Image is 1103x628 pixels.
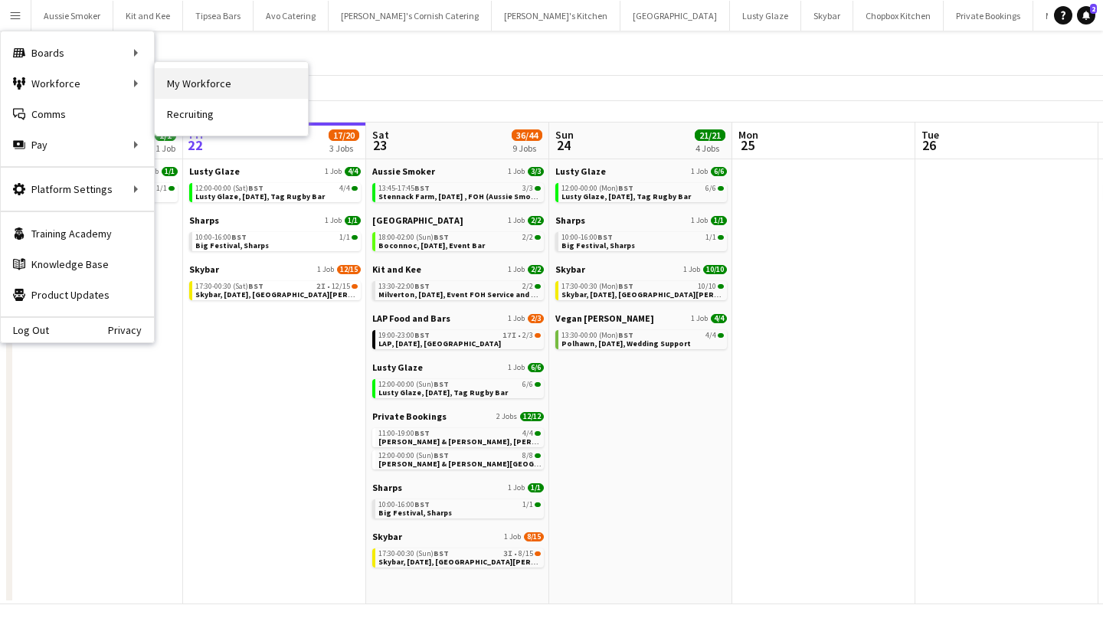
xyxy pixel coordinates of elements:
[512,129,542,141] span: 36/44
[378,499,541,517] a: 10:00-16:00BST1/1Big Festival, Sharps
[555,312,727,324] a: Vegan [PERSON_NAME]1 Job4/4
[316,283,326,290] span: 2I
[248,281,263,291] span: BST
[1,68,154,99] div: Workforce
[372,410,544,422] a: Private Bookings2 Jobs12/12
[561,185,633,192] span: 12:00-00:00 (Mon)
[434,232,449,242] span: BST
[378,281,541,299] a: 13:30-22:00BST2/2Milverton, [DATE], Event FOH Service and FOH (Kit and Kee)
[555,128,574,142] span: Sun
[561,232,724,250] a: 10:00-16:00BST1/1Big Festival, Sharps
[555,263,727,312] div: Skybar1 Job10/1017:30-00:30 (Mon)BST10/10Skybar, [DATE], [GEOGRAPHIC_DATA][PERSON_NAME]
[1090,4,1097,14] span: 2
[189,214,361,263] div: Sharps1 Job1/110:00-16:00BST1/1Big Festival, Sharps
[512,142,542,154] div: 9 Jobs
[522,332,533,339] span: 2/3
[183,1,254,31] button: Tipsea Bars
[555,214,727,226] a: Sharps1 Job1/1
[378,428,541,446] a: 11:00-19:00BST4/4[PERSON_NAME] & [PERSON_NAME], [PERSON_NAME], [DATE]
[189,165,361,177] a: Lusty Glaze1 Job4/4
[378,234,449,241] span: 18:00-02:00 (Sun)
[372,482,402,493] span: Sharps
[718,333,724,338] span: 4/4
[414,281,430,291] span: BST
[372,214,463,226] span: Boconnoc House
[597,232,613,242] span: BST
[519,550,533,558] span: 8/15
[339,185,350,192] span: 4/4
[372,410,447,422] span: Private Bookings
[31,1,113,31] button: Aussie Smoker
[329,1,492,31] button: [PERSON_NAME]'s Cornish Catering
[372,165,544,177] a: Aussie Smoker1 Job3/3
[561,234,613,241] span: 10:00-16:00
[414,428,430,438] span: BST
[508,265,525,274] span: 1 Job
[522,234,533,241] span: 2/2
[691,167,708,176] span: 1 Job
[528,265,544,274] span: 2/2
[378,183,541,201] a: 13:45-17:45BST3/3Stennack Farm, [DATE] , FOH (Aussie Smoker)
[378,550,449,558] span: 17:30-00:30 (Sun)
[1,38,154,68] div: Boards
[414,499,430,509] span: BST
[705,234,716,241] span: 1/1
[555,214,727,263] div: Sharps1 Job1/110:00-16:00BST1/1Big Festival, Sharps
[372,214,544,263] div: [GEOGRAPHIC_DATA]1 Job2/218:00-02:00 (Sun)BST2/2Boconnoc, [DATE], Event Bar
[528,167,544,176] span: 3/3
[718,235,724,240] span: 1/1
[434,548,449,558] span: BST
[414,330,430,340] span: BST
[555,312,654,324] span: Vegan Magda
[520,412,544,421] span: 12/12
[378,381,449,388] span: 12:00-00:00 (Sun)
[156,185,167,192] span: 1/1
[1,129,154,160] div: Pay
[378,185,430,192] span: 13:45-17:45
[522,381,533,388] span: 6/6
[372,165,435,177] span: Aussie Smoker
[561,289,757,299] span: Skybar, 24th August, St Agnes
[528,216,544,225] span: 2/2
[1,324,49,336] a: Log Out
[113,1,183,31] button: Kit and Kee
[1,249,154,280] a: Knowledge Base
[372,531,544,542] a: Skybar1 Job8/15
[696,142,725,154] div: 4 Jobs
[195,283,263,290] span: 17:30-00:30 (Sat)
[508,363,525,372] span: 1 Job
[801,1,853,31] button: Skybar
[535,333,541,338] span: 2/3
[372,263,544,312] div: Kit and Kee1 Job2/213:30-22:00BST2/2Milverton, [DATE], Event FOH Service and FOH (Kit and Kee)
[1,218,154,249] a: Training Academy
[162,167,178,176] span: 1/1
[189,214,219,226] span: Sharps
[703,265,727,274] span: 10/10
[108,324,154,336] a: Privacy
[372,263,544,275] a: Kit and Kee1 Job2/2
[1,99,154,129] a: Comms
[345,216,361,225] span: 1/1
[329,142,358,154] div: 3 Jobs
[524,532,544,541] span: 8/15
[921,128,939,142] span: Tue
[378,452,449,460] span: 12:00-00:00 (Sun)
[705,332,716,339] span: 4/4
[738,128,758,142] span: Mon
[378,437,603,446] span: Martin & Tom, Newton Abbott, 23rd August
[372,482,544,531] div: Sharps1 Job1/110:00-16:00BST1/1Big Festival, Sharps
[522,430,533,437] span: 4/4
[325,216,342,225] span: 1 Job
[555,165,727,177] a: Lusty Glaze1 Job6/6
[561,240,635,250] span: Big Festival, Sharps
[372,410,544,482] div: Private Bookings2 Jobs12/1211:00-19:00BST4/4[PERSON_NAME] & [PERSON_NAME], [PERSON_NAME], [DATE]1...
[372,531,544,571] div: Skybar1 Job8/1517:30-00:30 (Sun)BST3I•8/15Skybar, [DATE], [GEOGRAPHIC_DATA][PERSON_NAME]
[189,263,361,275] a: Skybar1 Job12/15
[378,232,541,250] a: 18:00-02:00 (Sun)BST2/2Boconnoc, [DATE], Event Bar
[169,186,175,191] span: 1/1
[618,330,633,340] span: BST
[155,68,308,99] a: My Workforce
[378,459,615,469] span: Connie & Isaac, Harlyn Bay, 23rd August
[528,363,544,372] span: 6/6
[508,314,525,323] span: 1 Job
